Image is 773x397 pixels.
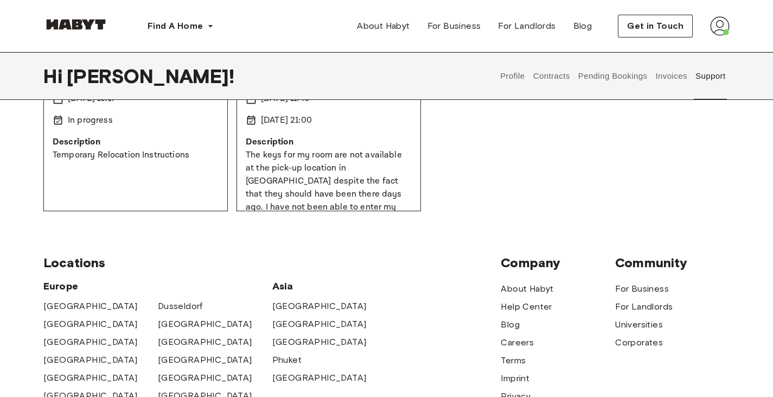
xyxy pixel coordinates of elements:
[158,300,203,313] a: Dusseldorf
[272,280,387,293] span: Asia
[43,336,138,349] a: [GEOGRAPHIC_DATA]
[498,20,555,33] span: For Landlords
[43,354,138,367] a: [GEOGRAPHIC_DATA]
[501,255,615,271] span: Company
[615,318,663,331] a: Universities
[501,318,520,331] a: Blog
[139,15,222,37] button: Find A Home
[419,15,490,37] a: For Business
[654,52,688,100] button: Invoices
[43,371,138,385] a: [GEOGRAPHIC_DATA]
[272,354,302,367] a: Phuket
[615,282,669,295] a: For Business
[615,300,673,313] a: For Landlords
[627,20,683,33] span: Get in Touch
[615,336,663,349] a: Corporates
[496,52,730,100] div: user profile tabs
[501,336,534,349] a: Careers
[246,136,412,149] p: Description
[501,354,526,367] a: Terms
[68,114,113,127] p: In progress
[272,336,367,349] a: [GEOGRAPHIC_DATA]
[261,114,312,127] p: [DATE] 21:00
[348,15,418,37] a: About Habyt
[158,371,252,385] a: [GEOGRAPHIC_DATA]
[694,52,727,100] button: Support
[573,20,592,33] span: Blog
[565,15,601,37] a: Blog
[577,52,649,100] button: Pending Bookings
[272,300,367,313] a: [GEOGRAPHIC_DATA]
[43,255,501,271] span: Locations
[43,19,108,30] img: Habyt
[357,20,410,33] span: About Habyt
[532,52,571,100] button: Contracts
[499,52,527,100] button: Profile
[501,372,529,385] a: Imprint
[272,371,367,385] a: [GEOGRAPHIC_DATA]
[43,300,138,313] a: [GEOGRAPHIC_DATA]
[43,65,67,87] span: Hi
[618,15,693,37] button: Get in Touch
[489,15,564,37] a: For Landlords
[43,280,272,293] span: Europe
[158,354,252,367] a: [GEOGRAPHIC_DATA]
[710,16,730,36] img: avatar
[67,65,234,87] span: [PERSON_NAME] !
[272,318,367,331] a: [GEOGRAPHIC_DATA]
[53,149,219,162] p: Temporary Relocation Instructions
[615,255,730,271] span: Community
[53,136,219,149] p: Description
[501,282,553,295] a: About Habyt
[246,149,412,279] p: The keys for my room are not available at the pick-up location in [GEOGRAPHIC_DATA] despite the f...
[158,318,252,331] a: [GEOGRAPHIC_DATA]
[501,300,552,313] a: Help Center
[427,20,481,33] span: For Business
[158,336,252,349] a: [GEOGRAPHIC_DATA]
[148,20,203,33] span: Find A Home
[43,318,138,331] a: [GEOGRAPHIC_DATA]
